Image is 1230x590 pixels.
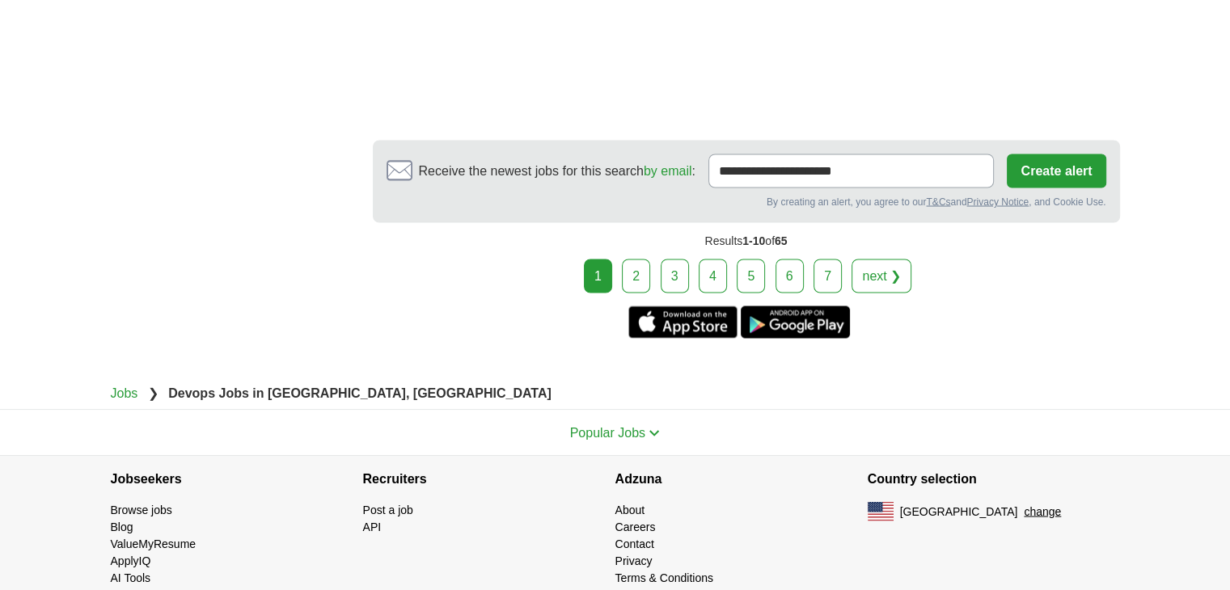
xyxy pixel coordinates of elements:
[644,163,692,177] a: by email
[615,571,713,584] a: Terms & Conditions
[926,196,950,207] a: T&Cs
[111,503,172,516] a: Browse jobs
[868,456,1120,501] h4: Country selection
[737,259,765,293] a: 5
[615,520,656,533] a: Careers
[111,386,138,399] a: Jobs
[852,259,911,293] a: next ❯
[148,386,159,399] span: ❯
[628,306,738,338] a: Get the iPhone app
[387,194,1106,209] div: By creating an alert, you agree to our and , and Cookie Use.
[649,429,660,436] img: toggle icon
[363,520,382,533] a: API
[622,259,650,293] a: 2
[1007,154,1105,188] button: Create alert
[699,259,727,293] a: 4
[615,554,653,567] a: Privacy
[111,571,151,584] a: AI Tools
[814,259,842,293] a: 7
[111,554,151,567] a: ApplyIQ
[570,425,645,439] span: Popular Jobs
[373,222,1120,259] div: Results of
[868,501,894,520] img: US flag
[419,161,695,180] span: Receive the newest jobs for this search :
[615,503,645,516] a: About
[741,306,850,338] a: Get the Android app
[1024,503,1061,520] button: change
[742,234,765,247] span: 1-10
[615,537,654,550] a: Contact
[966,196,1029,207] a: Privacy Notice
[363,503,413,516] a: Post a job
[775,234,788,247] span: 65
[168,386,552,399] strong: Devops Jobs in [GEOGRAPHIC_DATA], [GEOGRAPHIC_DATA]
[584,259,612,293] div: 1
[661,259,689,293] a: 3
[776,259,804,293] a: 6
[111,537,197,550] a: ValueMyResume
[111,520,133,533] a: Blog
[900,503,1018,520] span: [GEOGRAPHIC_DATA]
